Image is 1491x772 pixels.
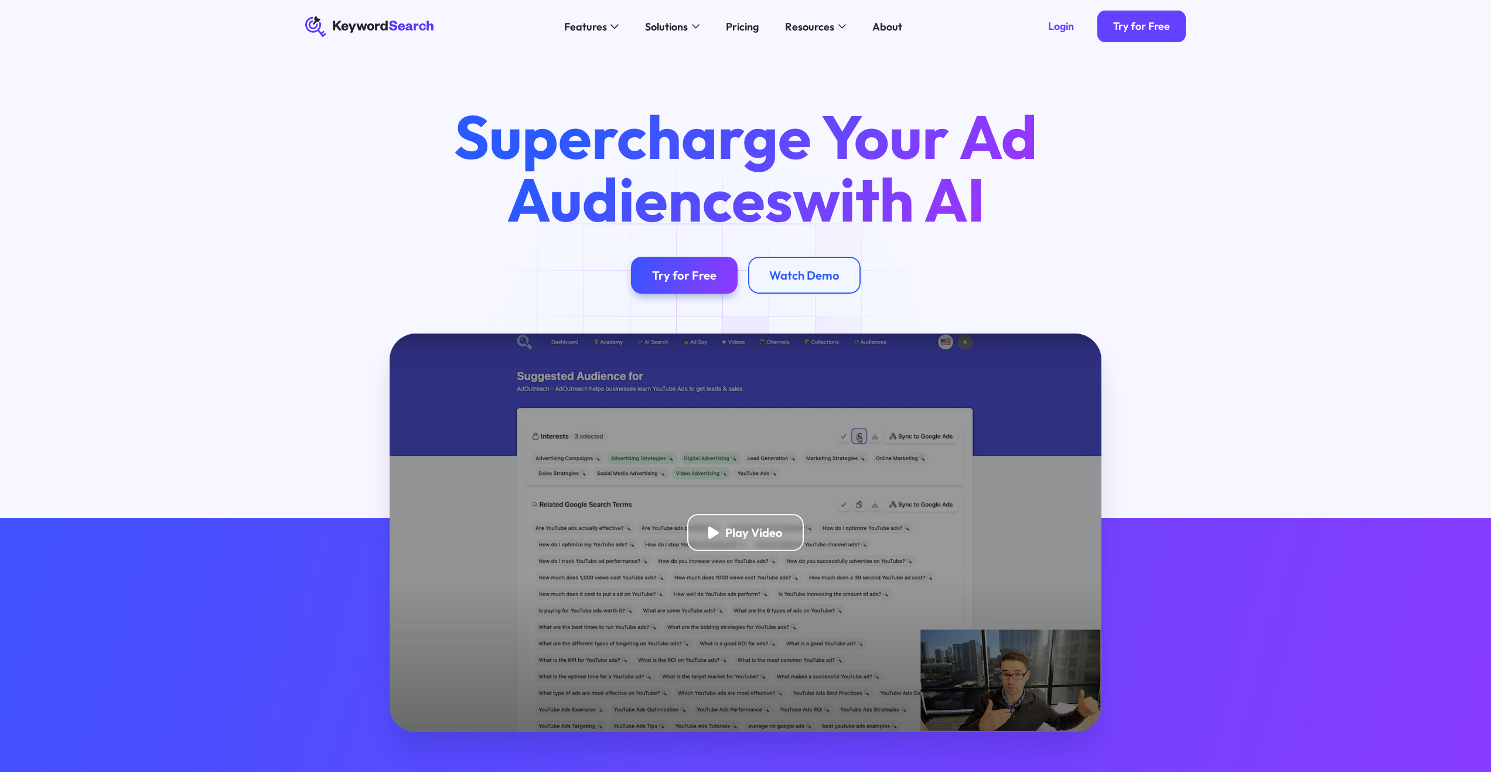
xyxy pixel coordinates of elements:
a: About [865,16,910,37]
div: About [872,19,902,35]
a: Try for Free [1097,11,1186,42]
div: Play Video [725,525,783,540]
div: Watch Demo [769,268,840,283]
div: Try for Free [652,268,717,283]
a: Login [1032,11,1090,42]
div: Pricing [726,19,759,35]
div: Solutions [645,19,688,35]
div: Try for Free [1113,20,1170,33]
div: Features [564,19,607,35]
a: open lightbox [390,334,1101,732]
div: Resources [785,19,834,35]
a: Pricing [718,16,767,37]
div: Login [1048,20,1074,33]
h1: Supercharge Your Ad Audiences [429,106,1062,230]
a: Try for Free [631,257,738,294]
span: with AI [793,161,985,237]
